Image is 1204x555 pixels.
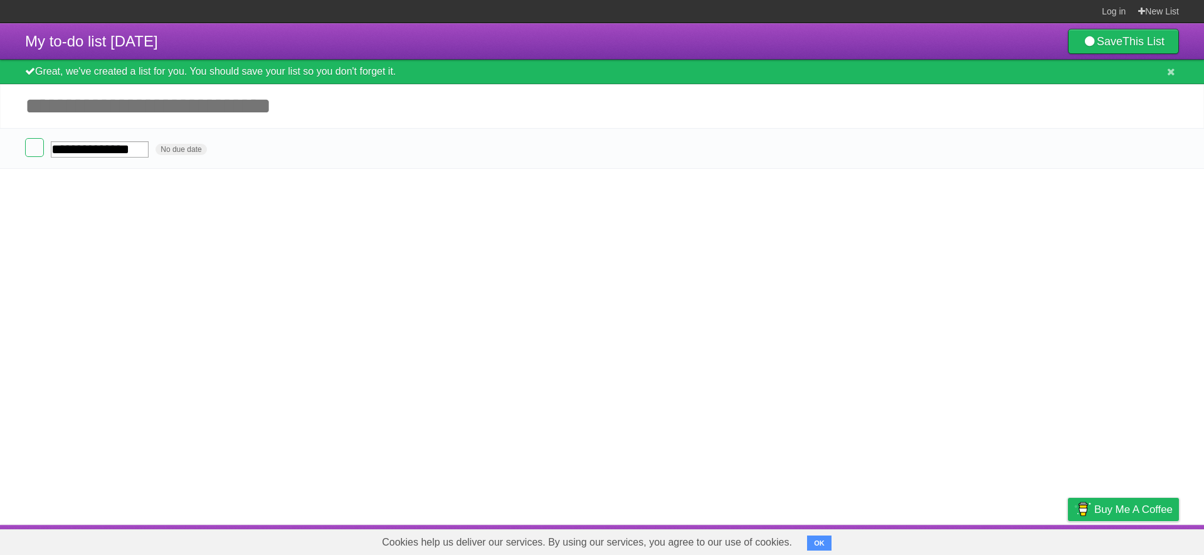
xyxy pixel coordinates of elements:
a: Privacy [1052,528,1084,552]
a: SaveThis List [1068,29,1179,54]
a: About [901,528,927,552]
a: Developers [943,528,993,552]
span: Cookies help us deliver our services. By using our services, you agree to our use of cookies. [369,530,805,555]
a: Terms [1009,528,1037,552]
label: Done [25,138,44,157]
span: No due date [156,144,206,155]
span: My to-do list [DATE] [25,33,158,50]
button: OK [807,536,832,551]
span: Buy me a coffee [1094,498,1173,520]
a: Suggest a feature [1100,528,1179,552]
img: Buy me a coffee [1074,498,1091,520]
b: This List [1122,35,1164,48]
a: Buy me a coffee [1068,498,1179,521]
